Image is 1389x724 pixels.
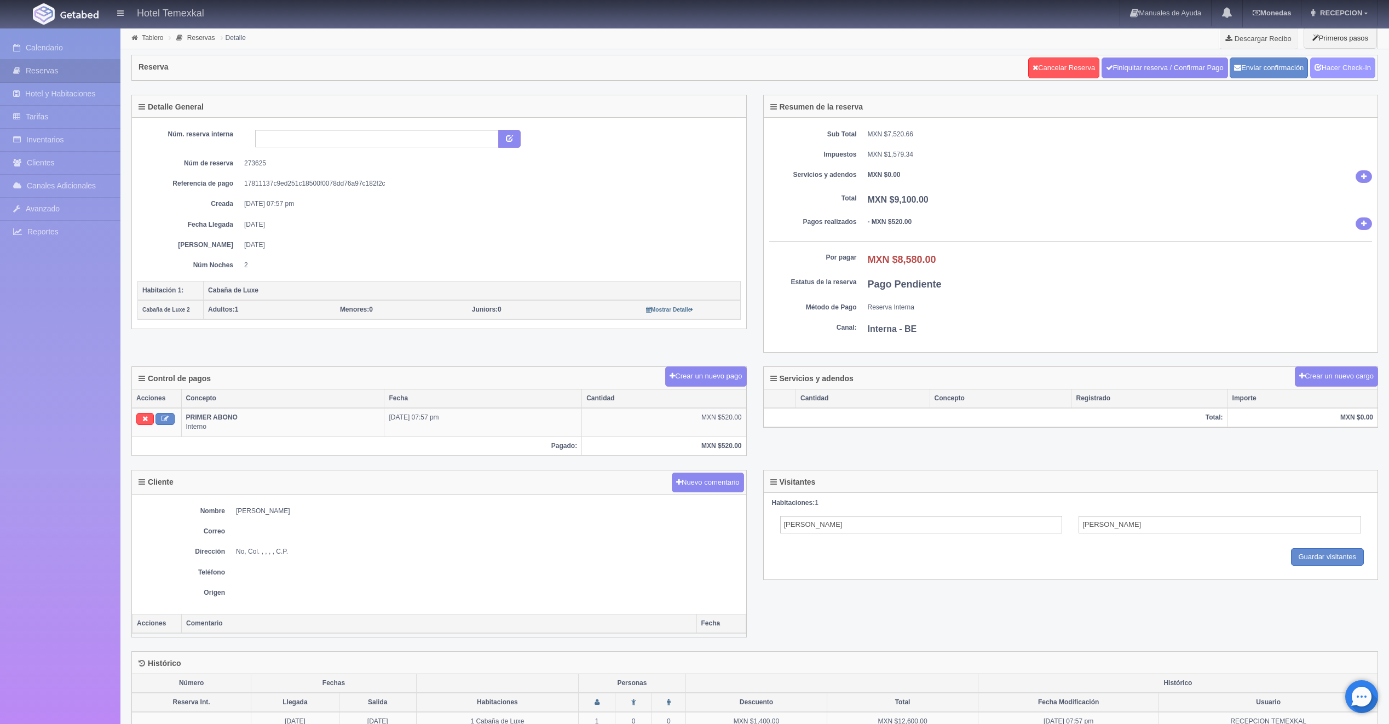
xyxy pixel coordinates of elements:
dt: Creada [146,199,233,209]
th: Concepto [181,389,384,408]
h4: Servicios y adendos [770,375,854,383]
dd: [DATE] [244,240,733,250]
b: Habitación 1: [142,286,183,294]
td: [DATE] 07:57 pm [384,408,582,436]
strong: Habitaciones: [772,499,815,507]
th: Descuento [685,693,827,712]
h4: Visitantes [770,478,816,486]
button: Crear un nuevo cargo [1295,366,1378,387]
h4: Resumen de la reserva [770,103,863,111]
a: Cancelar Reserva [1028,58,1099,78]
a: Descargar Recibo [1219,27,1298,49]
dd: MXN $1,579.34 [868,150,1373,159]
th: Cantidad [582,389,746,408]
dt: Referencia de pago [146,179,233,188]
dd: Reserva Interna [868,303,1373,312]
h4: Control de pagos [139,375,211,383]
th: Habitaciones [416,693,578,712]
dt: Fecha Llegada [146,220,233,229]
button: Crear un nuevo pago [665,366,746,387]
input: Nombre del Adulto [780,516,1063,533]
h4: Histórico [139,659,181,668]
dd: [DATE] 07:57 pm [244,199,733,209]
button: Nuevo comentario [672,473,744,493]
dt: Canal: [769,323,857,332]
th: Pagado: [132,436,582,455]
dt: [PERSON_NAME] [146,240,233,250]
dt: Núm de reserva [146,159,233,168]
dt: Dirección [137,547,225,556]
b: Pago Pendiente [868,279,942,290]
th: Histórico [978,674,1378,693]
a: Mostrar Detalle [646,306,694,313]
dd: [DATE] [244,220,733,229]
a: Reservas [187,34,215,42]
strong: Menores: [340,306,369,313]
dt: Núm. reserva interna [146,130,233,139]
dt: Estatus de la reserva [769,278,857,287]
b: PRIMER ABONO [186,413,238,421]
b: - MXN $520.00 [868,218,912,226]
td: MXN $520.00 [582,408,746,436]
b: Interna - BE [868,324,917,334]
strong: Adultos: [208,306,235,313]
dt: Por pagar [769,253,857,262]
th: Número [132,674,251,693]
h4: Cliente [139,478,174,486]
small: Mostrar Detalle [646,307,694,313]
dt: Nombre [137,507,225,516]
th: Cabaña de Luxe [204,281,741,300]
dt: Sub Total [769,130,857,139]
span: RECEPCION [1317,9,1362,17]
dt: Correo [137,527,225,536]
b: MXN $8,580.00 [868,254,936,265]
dt: Núm Noches [146,261,233,270]
th: Comentario [182,614,697,633]
a: Hacer Check-In [1310,58,1375,78]
th: Reserva Int. [132,693,251,712]
th: Total [827,693,978,712]
button: Primeros pasos [1304,27,1377,49]
dt: Impuestos [769,150,857,159]
td: Interno [181,408,384,436]
h4: Hotel Temexkal [137,5,204,19]
dd: 2 [244,261,733,270]
th: Acciones [132,614,182,633]
dt: Teléfono [137,568,225,577]
img: Getabed [60,10,99,19]
input: Guardar visitantes [1291,548,1364,566]
dd: No, Col. , , , , C.P. [236,547,741,556]
th: Cantidad [796,389,930,408]
dd: MXN $7,520.66 [868,130,1373,139]
a: Finiquitar reserva / Confirmar Pago [1102,58,1228,78]
th: Fecha [696,614,746,633]
th: Usuario [1159,693,1378,712]
dt: Método de Pago [769,303,857,312]
dd: 273625 [244,159,733,168]
a: Tablero [142,34,163,42]
dt: Pagos realizados [769,217,857,227]
img: Getabed [33,3,55,25]
strong: Juniors: [472,306,498,313]
input: Apellidos del Adulto [1079,516,1361,533]
b: Monedas [1253,9,1291,17]
dt: Servicios y adendos [769,170,857,180]
dt: Total [769,194,857,203]
th: Concepto [930,389,1071,408]
span: 0 [472,306,502,313]
small: Cabaña de Luxe 2 [142,307,190,313]
div: 1 [772,498,1370,508]
th: Registrado [1071,389,1227,408]
th: Acciones [132,389,181,408]
th: MXN $0.00 [1227,408,1378,427]
th: Fechas [251,674,417,693]
th: Fecha [384,389,582,408]
th: Personas [579,674,686,693]
th: Fecha Modificación [978,693,1159,712]
dd: 17811137c9ed251c18500f0078dd76a97c182f2c [244,179,733,188]
th: Total: [764,408,1228,427]
button: Enviar confirmación [1230,58,1308,78]
span: 1 [208,306,238,313]
th: Llegada [251,693,339,712]
b: MXN $9,100.00 [868,195,929,204]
